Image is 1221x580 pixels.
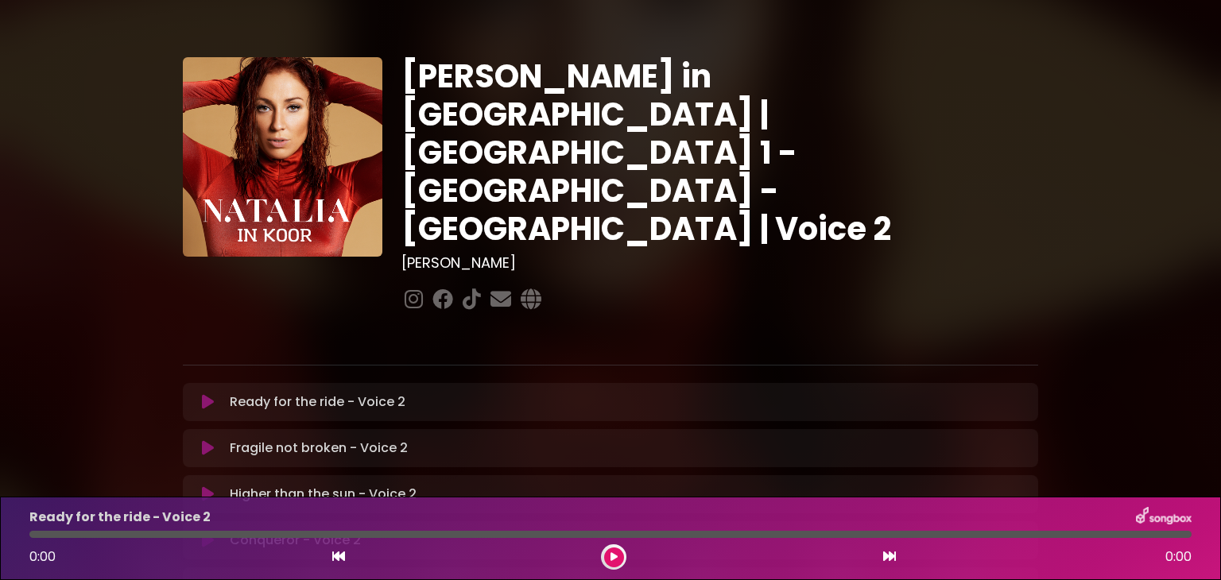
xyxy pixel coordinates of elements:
[183,57,382,257] img: YTVS25JmS9CLUqXqkEhs
[230,392,405,412] p: Ready for the ride - Voice 2
[29,547,56,566] span: 0:00
[401,254,1038,272] h3: [PERSON_NAME]
[1165,547,1192,566] span: 0:00
[29,508,211,527] p: Ready for the ride - Voice 2
[230,439,408,458] p: Fragile not broken - Voice 2
[401,57,1038,248] h1: [PERSON_NAME] in [GEOGRAPHIC_DATA] | [GEOGRAPHIC_DATA] 1 - [GEOGRAPHIC_DATA] - [GEOGRAPHIC_DATA] ...
[1136,507,1192,528] img: songbox-logo-white.png
[230,485,417,504] p: Higher than the sun - Voice 2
